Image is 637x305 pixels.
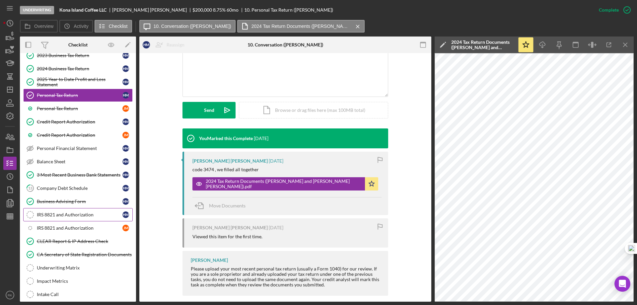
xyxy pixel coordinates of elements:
div: J M [122,132,129,138]
div: 2024 Tax Return Documents ([PERSON_NAME] and [PERSON_NAME] [PERSON_NAME]).pdf [451,39,514,50]
button: 2024 Tax Return Documents ([PERSON_NAME] and [PERSON_NAME] [PERSON_NAME]).pdf [237,20,365,33]
span: $200,000 [192,7,212,13]
a: Impact Metrics [23,274,133,288]
label: 10. Conversation ([PERSON_NAME]) [154,24,231,29]
div: H M [122,118,129,125]
span: Move Documents [209,203,246,208]
a: Personal Financial StatementHM [23,142,133,155]
a: Credit Report AuthorizationJM [23,128,133,142]
div: Underwriting Matrix [37,265,132,270]
a: Underwriting Matrix [23,261,133,274]
div: Viewed this item for the first time. [192,234,262,239]
div: 2024 Business Tax Return [37,66,122,71]
div: H M [122,172,129,178]
button: Complete [592,3,634,17]
div: H M [122,198,129,205]
div: Send [204,102,214,118]
img: one_i.png [628,245,635,252]
div: Company Debt Schedule [37,186,122,191]
a: 2023 Business Tax ReturnHM [23,49,133,62]
div: Complete [599,3,619,17]
div: Personal Tax Return [37,93,122,98]
div: H M [143,41,150,48]
text: RK [8,293,12,297]
div: CLEAR Report & IP Address Check [37,239,132,244]
button: HMReassign [139,38,191,51]
label: Activity [74,24,88,29]
button: 2024 Tax Return Documents ([PERSON_NAME] and [PERSON_NAME] [PERSON_NAME]).pdf [192,177,378,191]
div: 2023 Business Tax Return [37,53,122,58]
button: RK [3,288,17,302]
div: H M [122,92,129,99]
div: [PERSON_NAME] [PERSON_NAME] [192,158,268,164]
time: 2025-09-29 23:19 [269,158,283,164]
a: 13Company Debt ScheduleHM [23,182,133,195]
a: Business Advising FormHM [23,195,133,208]
time: 2025-09-29 23:18 [269,225,283,230]
div: 10. Personal Tax Return ([PERSON_NAME]) [244,7,333,13]
b: Kona Island Coffee LLC [59,7,106,13]
div: 2024 Tax Return Documents ([PERSON_NAME] and [PERSON_NAME] [PERSON_NAME]).pdf [206,179,362,189]
div: Reassign [167,38,184,51]
div: H M [122,185,129,191]
div: H M [122,145,129,152]
a: 2025 Year to Date Profit and Loss StatementHM [23,75,133,89]
div: 8.75 % [213,7,226,13]
div: CA Secretary of State Registration Documents [37,252,132,257]
div: [PERSON_NAME] [PERSON_NAME] [112,7,192,13]
div: Impact Metrics [37,278,132,284]
a: Intake Call [23,288,133,301]
button: Activity [59,20,93,33]
button: 10. Conversation ([PERSON_NAME]) [139,20,236,33]
div: Credit Report Authorization [37,132,122,138]
div: J M [122,225,129,231]
label: Overview [34,24,53,29]
div: H M [122,65,129,72]
div: You Marked this Complete [199,136,253,141]
label: Checklist [109,24,128,29]
a: Personal Tax ReturnJM [23,102,133,115]
a: IRS 8821 and AuthorizationHM [23,208,133,221]
a: 2024 Business Tax ReturnHM [23,62,133,75]
div: IRS 8821 and Authorization [37,212,122,217]
div: Underwriting [20,6,54,14]
div: J M [122,105,129,112]
div: Open Intercom Messenger [614,276,630,292]
div: Checklist [68,42,88,47]
div: Balance Sheet [37,159,122,164]
div: Credit Report Authorization [37,119,122,124]
div: Intake Call [37,292,132,297]
a: 3 Most Recent Business Bank StatementsHM [23,168,133,182]
div: IRS 8821 and Authorization [37,225,122,231]
div: Business Advising Form [37,199,122,204]
button: Send [182,102,236,118]
div: H M [122,79,129,85]
div: H M [122,211,129,218]
div: [PERSON_NAME] [PERSON_NAME] [192,225,268,230]
a: CLEAR Report & IP Address Check [23,235,133,248]
a: Credit Report AuthorizationHM [23,115,133,128]
button: Checklist [95,20,132,33]
div: Please upload your most recent personal tax return (usually a Form 1040) for our review. If you a... [191,266,382,287]
div: 3 Most Recent Business Bank Statements [37,172,122,178]
div: 60 mo [227,7,239,13]
div: Personal Tax Return [37,106,122,111]
div: code 3474 , we filled all together [192,167,259,172]
label: 2024 Tax Return Documents ([PERSON_NAME] and [PERSON_NAME] [PERSON_NAME]).pdf [251,24,351,29]
a: IRS 8821 and AuthorizationJM [23,221,133,235]
div: 10. Conversation ([PERSON_NAME]) [248,42,323,47]
button: Move Documents [192,197,252,214]
button: Overview [20,20,58,33]
div: Personal Financial Statement [37,146,122,151]
div: H M [122,52,129,59]
div: [PERSON_NAME] [191,258,228,263]
div: H M [122,158,129,165]
a: CA Secretary of State Registration Documents [23,248,133,261]
div: 2025 Year to Date Profit and Loss Statement [37,77,122,87]
tspan: 13 [28,186,32,190]
a: Personal Tax ReturnHM [23,89,133,102]
time: 2025-10-01 17:57 [254,136,268,141]
a: Balance SheetHM [23,155,133,168]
